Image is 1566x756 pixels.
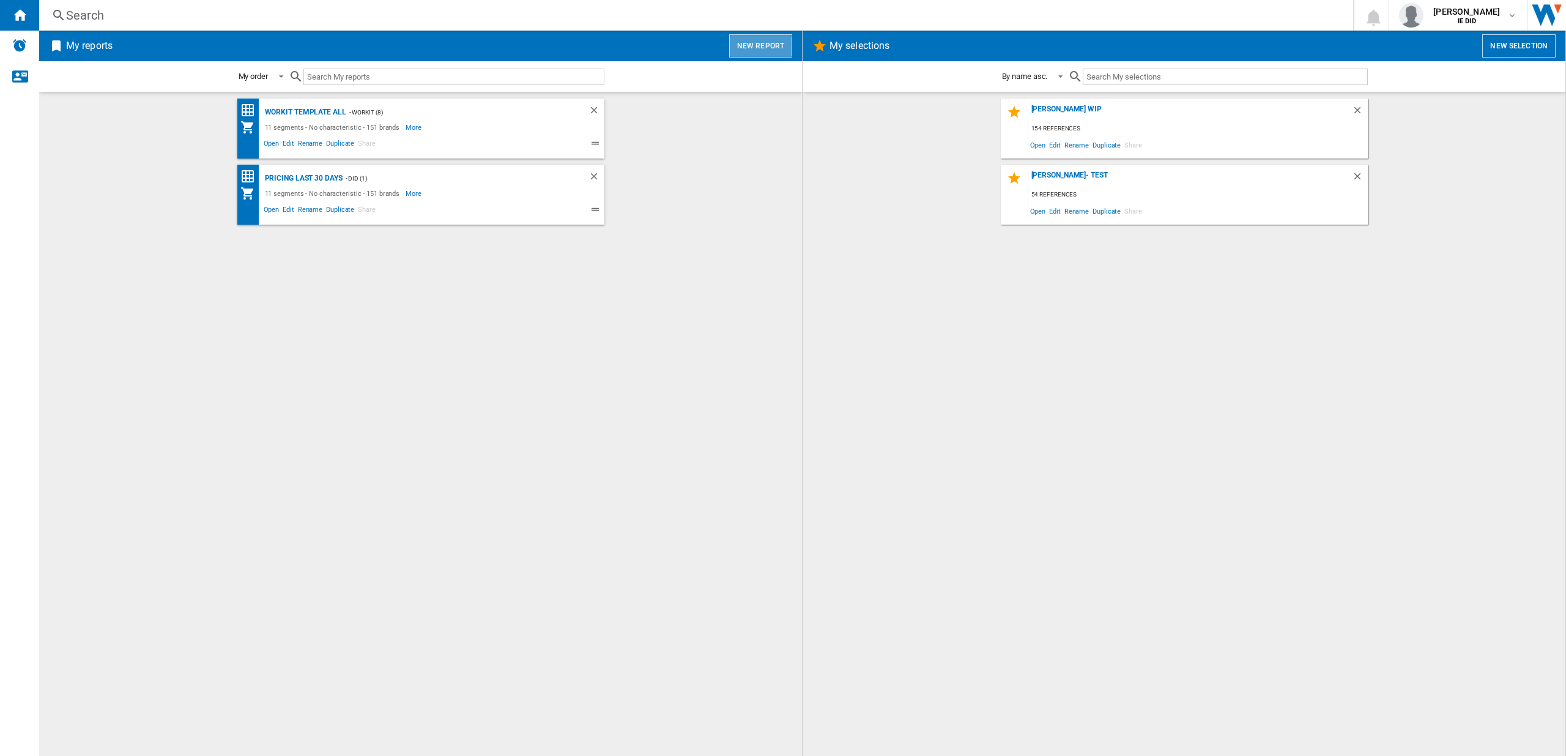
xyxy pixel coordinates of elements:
[240,103,262,118] div: Price Matrix
[1091,203,1123,219] span: Duplicate
[240,120,262,135] div: My Assortment
[1352,171,1368,187] div: Delete
[1028,137,1048,153] span: Open
[588,171,604,186] div: Delete
[346,105,564,120] div: - Workit (8)
[262,171,343,186] div: Pricing Last 30 days
[827,34,892,58] h2: My selections
[1063,137,1091,153] span: Rename
[1028,203,1048,219] span: Open
[296,138,324,152] span: Rename
[262,105,346,120] div: Workit Template All
[1028,187,1368,203] div: 54 references
[356,138,377,152] span: Share
[1433,6,1500,18] span: [PERSON_NAME]
[1399,3,1423,28] img: profile.jpg
[239,72,268,81] div: My order
[1047,137,1063,153] span: Edit
[240,169,262,184] div: Price Matrix
[1091,137,1123,153] span: Duplicate
[1458,17,1476,25] b: IE DID
[1482,34,1556,58] button: New selection
[66,7,1321,24] div: Search
[240,186,262,201] div: My Assortment
[1047,203,1063,219] span: Edit
[1002,72,1048,81] div: By name asc.
[406,186,423,201] span: More
[1028,121,1368,137] div: 154 references
[588,105,604,120] div: Delete
[281,138,296,152] span: Edit
[296,204,324,219] span: Rename
[262,186,406,201] div: 11 segments - No characteristic - 151 brands
[64,34,115,58] h2: My reports
[1083,69,1367,85] input: Search My selections
[1123,137,1144,153] span: Share
[343,171,564,186] div: - DID (1)
[1352,105,1368,121] div: Delete
[1028,105,1352,121] div: [PERSON_NAME] WIP
[281,204,296,219] span: Edit
[406,120,423,135] span: More
[262,204,281,219] span: Open
[356,204,377,219] span: Share
[262,120,406,135] div: 11 segments - No characteristic - 151 brands
[12,38,27,53] img: alerts-logo.svg
[1123,203,1144,219] span: Share
[303,69,604,85] input: Search My reports
[324,138,356,152] span: Duplicate
[729,34,792,58] button: New report
[262,138,281,152] span: Open
[1063,203,1091,219] span: Rename
[1028,171,1352,187] div: [PERSON_NAME]- Test
[324,204,356,219] span: Duplicate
